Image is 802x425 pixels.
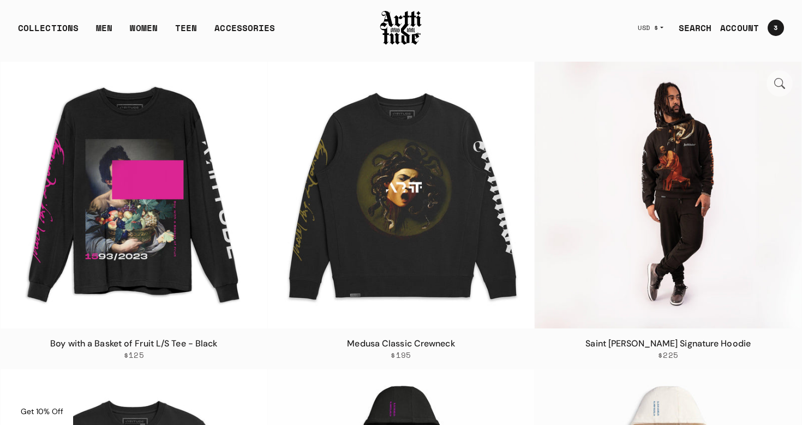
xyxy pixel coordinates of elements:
[759,15,784,40] a: Open cart
[9,21,284,43] ul: Main navigation
[585,338,751,349] a: Saint [PERSON_NAME] Signature Hoodie
[347,338,454,349] a: Medusa Classic Crewneck
[124,350,144,360] span: $125
[658,350,678,360] span: $225
[130,21,158,43] a: WOMEN
[268,62,535,328] img: Medusa Classic Crewneck
[11,398,73,425] div: Get 10% Off
[391,350,411,360] span: $195
[774,25,777,31] span: 3
[21,406,63,416] span: Get 10% Off
[18,21,79,43] div: COLLECTIONS
[711,17,759,39] a: ACCOUNT
[268,62,535,328] a: Medusa Classic CrewneckMedusa Classic Crewneck
[96,21,112,43] a: MEN
[214,21,275,43] div: ACCESSORIES
[1,62,267,328] a: Boy with a Basket of Fruit L/S Tee - BlackBoy with a Basket of Fruit L/S Tee - Black
[175,21,197,43] a: TEEN
[638,23,659,32] span: USD $
[631,16,670,40] button: USD $
[379,9,423,46] img: Arttitude
[535,62,801,328] a: Saint Matthew Signature HoodieSaint Matthew Signature Hoodie
[50,338,217,349] a: Boy with a Basket of Fruit L/S Tee - Black
[670,17,712,39] a: SEARCH
[1,62,267,328] img: Boy with a Basket of Fruit L/S Tee - Black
